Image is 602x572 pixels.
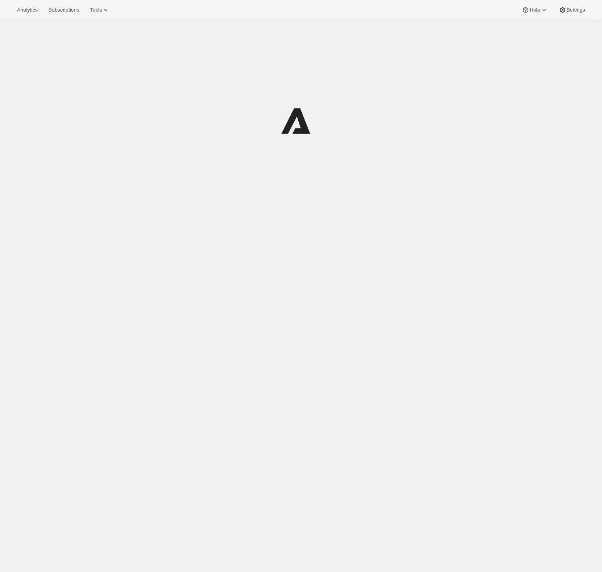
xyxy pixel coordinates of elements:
span: Subscriptions [48,7,79,13]
button: Tools [85,5,114,15]
button: Settings [554,5,590,15]
span: Tools [90,7,102,13]
span: Help [529,7,540,13]
button: Help [517,5,552,15]
button: Subscriptions [44,5,84,15]
span: Analytics [17,7,37,13]
span: Settings [566,7,585,13]
button: Analytics [12,5,42,15]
